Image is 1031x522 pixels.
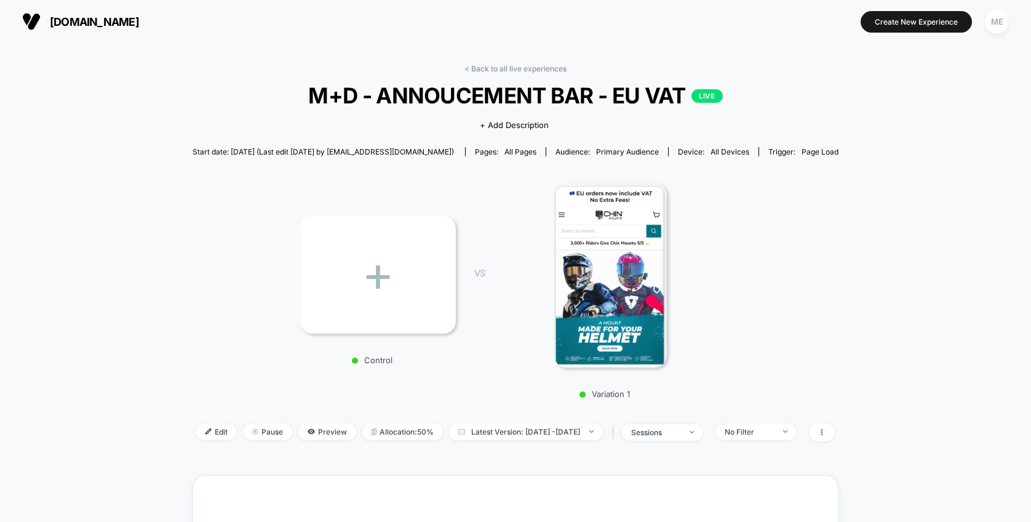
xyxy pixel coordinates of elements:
[555,147,659,156] div: Audience:
[497,389,712,399] p: Variation 1
[554,183,667,367] img: Variation 1 main
[589,430,594,433] img: end
[668,147,758,156] span: Device:
[985,10,1009,34] div: ME
[225,82,806,108] span: M+D - ANNOUCEMENT BAR - EU VAT
[691,89,722,103] p: LIVE
[474,268,484,278] span: VS
[631,428,680,437] div: sessions
[300,216,456,334] div: +
[504,147,536,156] span: all pages
[205,428,212,435] img: edit
[449,424,603,440] span: Latest Version: [DATE] - [DATE]
[18,12,143,31] button: [DOMAIN_NAME]
[596,147,659,156] span: Primary Audience
[464,64,567,73] a: < Back to all live experiences
[243,424,292,440] span: Pause
[802,147,838,156] span: Page Load
[193,147,454,156] span: Start date: [DATE] (Last edit [DATE] by [EMAIL_ADDRESS][DOMAIN_NAME])
[196,424,237,440] span: Edit
[294,355,450,365] p: Control
[480,119,549,132] span: + Add Description
[981,9,1013,34] button: ME
[362,424,443,440] span: Allocation: 50%
[50,15,139,28] span: [DOMAIN_NAME]
[298,424,356,440] span: Preview
[252,428,258,435] img: end
[22,12,41,31] img: Visually logo
[372,428,376,435] img: rebalance
[861,11,972,33] button: Create New Experience
[475,147,536,156] div: Pages:
[458,428,465,435] img: calendar
[609,424,622,441] span: |
[783,430,787,433] img: end
[768,147,838,156] div: Trigger:
[711,147,749,156] span: all devices
[690,431,694,433] img: end
[725,427,774,436] div: No Filter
